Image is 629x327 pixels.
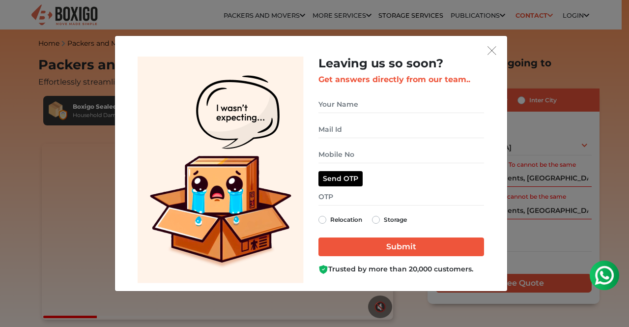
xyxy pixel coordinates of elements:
img: Lead Welcome Image [138,57,304,283]
input: Mobile No [318,146,484,163]
input: Submit [318,238,484,256]
img: Boxigo Customer Shield [318,265,328,274]
label: Storage [384,214,407,226]
button: Send OTP [318,171,363,186]
div: Trusted by more than 20,000 customers. [318,264,484,274]
input: OTP [318,188,484,206]
img: whatsapp-icon.svg [10,10,29,30]
h2: Leaving us so soon? [318,57,484,71]
h3: Get answers directly from our team.. [318,75,484,84]
label: Relocation [330,214,362,226]
input: Your Name [318,96,484,113]
input: Mail Id [318,121,484,138]
img: exit [487,46,496,55]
